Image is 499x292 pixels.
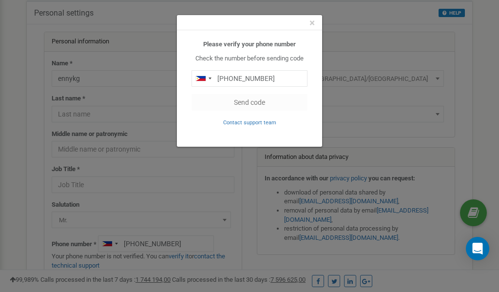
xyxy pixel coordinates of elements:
[309,18,315,28] button: Close
[309,17,315,29] span: ×
[192,94,307,111] button: Send code
[203,40,296,48] b: Please verify your phone number
[466,237,489,260] div: Open Intercom Messenger
[223,118,276,126] a: Contact support team
[192,70,307,87] input: 0905 123 4567
[192,71,214,86] div: Telephone country code
[192,54,307,63] p: Check the number before sending code
[223,119,276,126] small: Contact support team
